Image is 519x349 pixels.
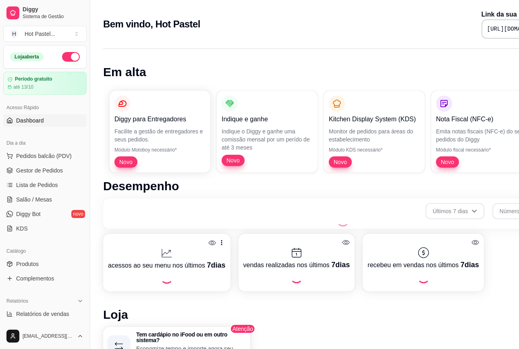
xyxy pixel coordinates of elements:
p: Monitor de pedidos para áreas do estabelecimento [329,127,420,143]
span: Novo [116,158,136,166]
span: 7 dias [207,261,225,269]
button: Diggy para EntregadoresFacilite a gestão de entregadores e seus pedidos.Módulo Motoboy necessário... [110,91,210,172]
a: KDS [3,222,87,235]
a: Relatório de clientes [3,322,87,335]
a: Salão / Mesas [3,193,87,206]
span: Gestor de Pedidos [16,166,63,174]
span: Relatórios de vendas [16,310,69,318]
span: 7 dias [461,261,479,269]
span: Novo [438,158,457,166]
p: Módulo KDS necessário* [329,147,420,153]
a: Gestor de Pedidos [3,164,87,177]
p: Diggy para Entregadores [114,114,206,124]
a: Dashboard [3,114,87,127]
span: Produtos [16,260,39,268]
a: Relatórios de vendas [3,307,87,320]
div: Loading [417,270,430,283]
span: Lista de Pedidos [16,181,58,189]
button: Indique e ganheIndique o Diggy e ganhe uma comissão mensal por um perído de até 3 mesesNovo [217,91,318,172]
span: Relatórios [6,298,28,304]
div: Dia a dia [3,137,87,150]
p: Módulo Motoboy necessário* [114,147,206,153]
div: Loja aberta [10,52,44,61]
span: H [10,30,18,38]
span: Diggy [23,6,83,13]
span: Novo [330,158,350,166]
span: 7 dias [331,261,350,269]
button: [EMAIL_ADDRESS][DOMAIN_NAME] [3,326,87,346]
span: Salão / Mesas [16,195,52,204]
article: Período gratuito [15,76,52,82]
div: Loading [160,271,173,284]
span: Dashboard [16,116,44,125]
span: Sistema de Gestão [23,13,83,20]
button: Kitchen Display System (KDS)Monitor de pedidos para áreas do estabelecimentoMódulo KDS necessário... [324,91,425,172]
button: Últimos 7 dias [426,203,484,219]
p: Indique e ganhe [222,114,313,124]
p: acessos ao seu menu nos últimos [108,260,226,271]
div: Catálogo [3,245,87,258]
a: Produtos [3,258,87,270]
a: Período gratuitoaté 13/10 [3,72,87,95]
a: Complementos [3,272,87,285]
p: Kitchen Display System (KDS) [329,114,420,124]
h2: Bem vindo, Hot Pastel [103,18,200,31]
article: até 13/10 [13,84,33,90]
h3: Tem cardápio no iFood ou em outro sistema? [136,332,245,343]
a: Diggy Botnovo [3,208,87,220]
span: Diggy Bot [16,210,41,218]
button: Alterar Status [62,52,80,62]
span: Novo [223,156,243,164]
span: [EMAIL_ADDRESS][DOMAIN_NAME] [23,333,74,339]
div: Loading [336,214,349,226]
p: vendas realizadas nos últimos [243,259,350,270]
a: Lista de Pedidos [3,179,87,191]
p: Indique o Diggy e ganhe uma comissão mensal por um perído de até 3 meses [222,127,313,152]
a: DiggySistema de Gestão [3,3,87,23]
span: Pedidos balcão (PDV) [16,152,72,160]
span: Complementos [16,274,54,283]
button: Pedidos balcão (PDV) [3,150,87,162]
p: Facilite a gestão de entregadores e seus pedidos. [114,127,206,143]
div: Loading [290,270,303,283]
div: Hot Pastel ... [25,30,55,38]
span: Atenção [230,324,255,334]
span: KDS [16,224,28,233]
div: Acesso Rápido [3,101,87,114]
p: recebeu em vendas nos últimos [367,259,479,270]
button: Select a team [3,26,87,42]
